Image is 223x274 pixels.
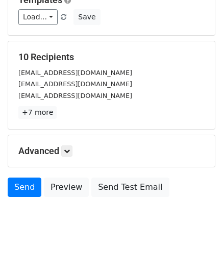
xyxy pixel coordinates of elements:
[18,52,205,63] h5: 10 Recipients
[44,178,89,197] a: Preview
[18,145,205,157] h5: Advanced
[73,9,100,25] button: Save
[8,178,41,197] a: Send
[172,225,223,274] iframe: Chat Widget
[18,106,57,119] a: +7 more
[18,9,58,25] a: Load...
[18,80,132,88] small: [EMAIL_ADDRESS][DOMAIN_NAME]
[18,69,132,77] small: [EMAIL_ADDRESS][DOMAIN_NAME]
[18,92,132,99] small: [EMAIL_ADDRESS][DOMAIN_NAME]
[91,178,169,197] a: Send Test Email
